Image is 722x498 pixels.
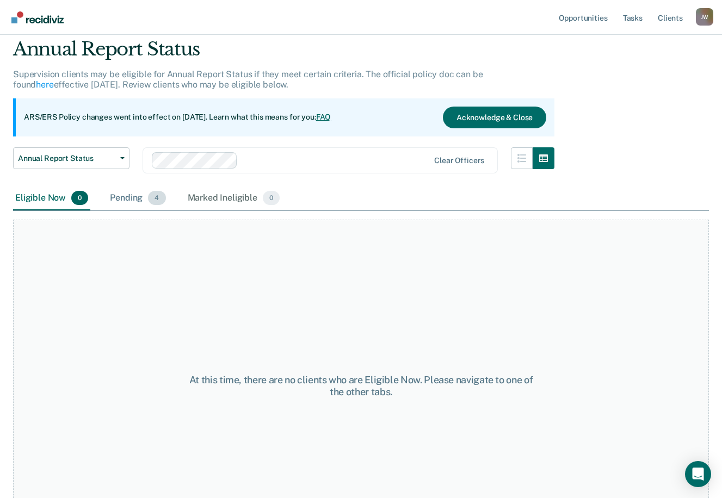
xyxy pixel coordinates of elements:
[18,154,116,163] span: Annual Report Status
[434,156,484,165] div: Clear officers
[108,186,168,210] div: Pending4
[11,11,64,23] img: Recidiviz
[13,69,483,90] p: Supervision clients may be eligible for Annual Report Status if they meet certain criteria. The o...
[685,461,711,487] div: Open Intercom Messenger
[186,186,282,210] div: Marked Ineligible0
[696,8,713,26] div: J W
[148,191,165,205] span: 4
[443,107,546,128] button: Acknowledge & Close
[263,191,280,205] span: 0
[36,79,53,90] a: here
[187,374,535,397] div: At this time, there are no clients who are Eligible Now. Please navigate to one of the other tabs.
[316,113,331,121] a: FAQ
[24,112,331,123] p: ARS/ERS Policy changes went into effect on [DATE]. Learn what this means for you:
[13,38,554,69] div: Annual Report Status
[13,186,90,210] div: Eligible Now0
[13,147,129,169] button: Annual Report Status
[71,191,88,205] span: 0
[696,8,713,26] button: Profile dropdown button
